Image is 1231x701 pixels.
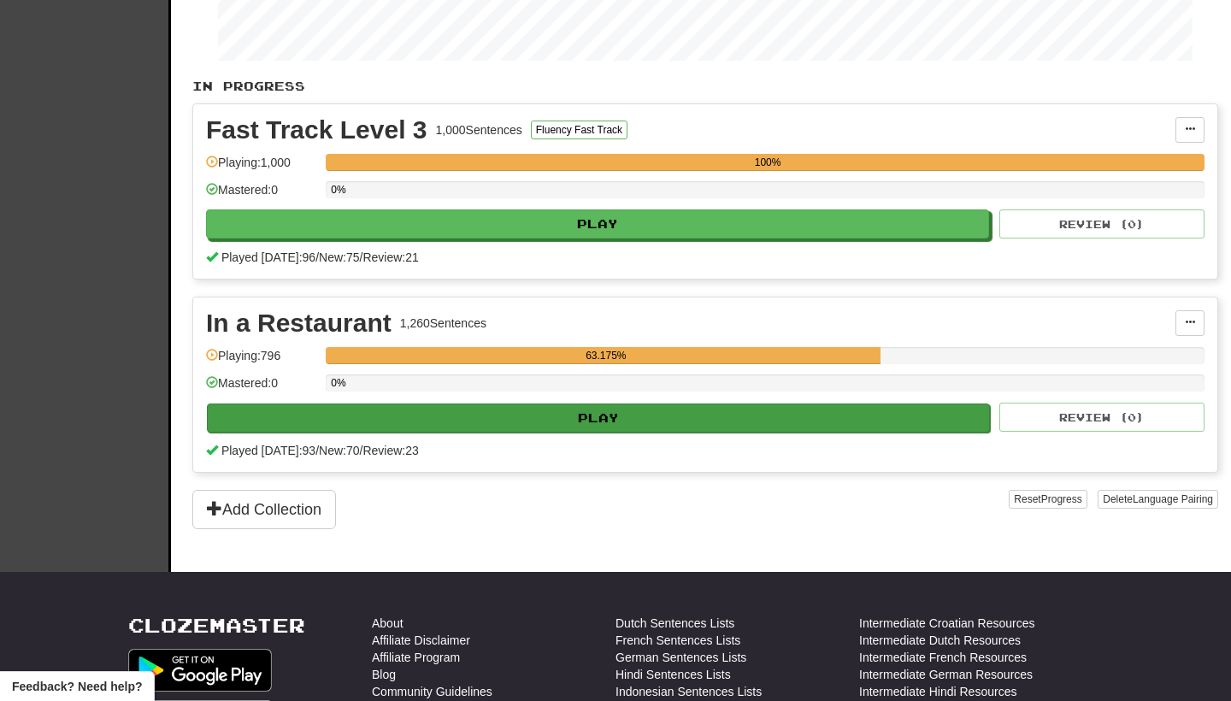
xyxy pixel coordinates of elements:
a: Blog [372,666,396,683]
div: Mastered: 0 [206,181,317,209]
a: Affiliate Program [372,649,460,666]
button: Add Collection [192,490,336,529]
div: 1,000 Sentences [436,121,522,138]
a: Intermediate Croatian Resources [859,615,1034,632]
a: Intermediate Dutch Resources [859,632,1021,649]
button: Play [206,209,989,239]
button: DeleteLanguage Pairing [1098,490,1218,509]
div: Fast Track Level 3 [206,117,427,143]
a: Indonesian Sentences Lists [615,683,762,700]
div: 100% [331,154,1204,171]
span: Open feedback widget [12,678,142,695]
span: Language Pairing [1133,493,1213,505]
span: Played [DATE]: 96 [221,250,315,264]
button: Fluency Fast Track [531,121,627,139]
a: Intermediate German Resources [859,666,1033,683]
span: New: 70 [319,444,359,457]
div: 1,260 Sentences [400,315,486,332]
a: Hindi Sentences Lists [615,666,731,683]
a: Intermediate Hindi Resources [859,683,1016,700]
button: Play [207,404,990,433]
a: Clozemaster [128,615,305,636]
a: German Sentences Lists [615,649,746,666]
a: Community Guidelines [372,683,492,700]
span: / [315,250,319,264]
button: ResetProgress [1009,490,1087,509]
a: Affiliate Disclaimer [372,632,470,649]
span: / [360,444,363,457]
div: Mastered: 0 [206,374,317,403]
span: / [360,250,363,264]
span: Progress [1041,493,1082,505]
span: Review: 21 [362,250,418,264]
span: New: 75 [319,250,359,264]
button: Review (0) [999,403,1204,432]
p: In Progress [192,78,1218,95]
span: / [315,444,319,457]
a: Intermediate French Resources [859,649,1027,666]
button: Review (0) [999,209,1204,239]
a: Dutch Sentences Lists [615,615,734,632]
div: In a Restaurant [206,310,392,336]
span: Played [DATE]: 93 [221,444,315,457]
a: About [372,615,403,632]
a: French Sentences Lists [615,632,740,649]
div: 63.175% [331,347,881,364]
span: Review: 23 [362,444,418,457]
div: Playing: 1,000 [206,154,317,182]
img: Get it on Google Play [128,649,272,692]
div: Playing: 796 [206,347,317,375]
